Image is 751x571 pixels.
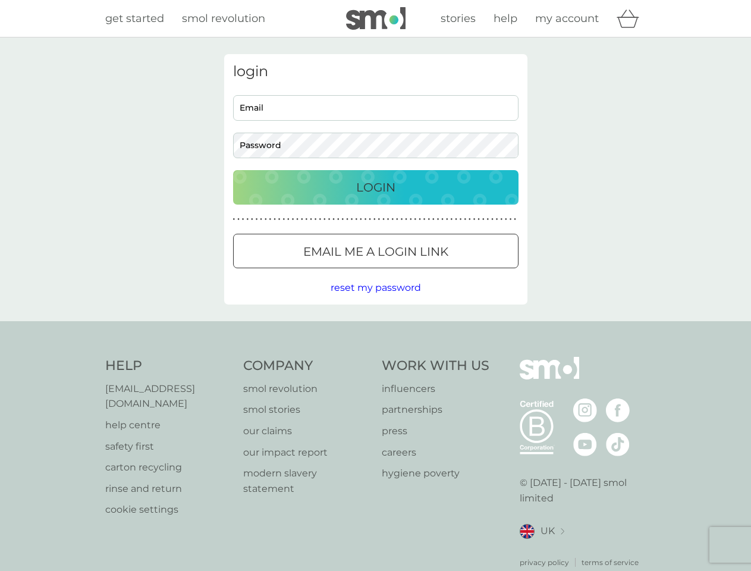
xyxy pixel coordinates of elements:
[105,439,232,454] a: safety first
[346,7,406,30] img: smol
[437,217,439,222] p: ●
[331,280,421,296] button: reset my password
[260,217,262,222] p: ●
[482,217,485,222] p: ●
[105,12,164,25] span: get started
[382,217,385,222] p: ●
[328,217,331,222] p: ●
[242,217,244,222] p: ●
[441,10,476,27] a: stories
[561,528,564,535] img: select a new location
[494,10,517,27] a: help
[405,217,407,222] p: ●
[237,217,240,222] p: ●
[243,445,370,460] a: our impact report
[460,217,462,222] p: ●
[520,475,646,506] p: © [DATE] - [DATE] smol limited
[243,423,370,439] p: our claims
[505,217,507,222] p: ●
[303,242,448,261] p: Email me a login link
[500,217,502,222] p: ●
[301,217,303,222] p: ●
[382,423,489,439] a: press
[105,481,232,497] p: rinse and return
[243,402,370,418] a: smol stories
[296,217,298,222] p: ●
[391,217,394,222] p: ●
[387,217,389,222] p: ●
[243,381,370,397] p: smol revolution
[105,460,232,475] a: carton recycling
[233,170,519,205] button: Login
[455,217,457,222] p: ●
[105,502,232,517] a: cookie settings
[233,234,519,268] button: Email me a login link
[469,217,471,222] p: ●
[446,217,448,222] p: ●
[256,217,258,222] p: ●
[269,217,272,222] p: ●
[573,399,597,422] img: visit the smol Instagram page
[510,217,512,222] p: ●
[355,217,357,222] p: ●
[364,217,367,222] p: ●
[496,217,498,222] p: ●
[378,217,381,222] p: ●
[306,217,308,222] p: ●
[292,217,294,222] p: ●
[105,357,232,375] h4: Help
[401,217,403,222] p: ●
[494,12,517,25] span: help
[441,12,476,25] span: stories
[606,399,630,422] img: visit the smol Facebook page
[278,217,281,222] p: ●
[310,217,312,222] p: ●
[451,217,453,222] p: ●
[331,282,421,293] span: reset my password
[382,466,489,481] a: hygiene poverty
[617,7,646,30] div: basket
[382,402,489,418] a: partnerships
[233,217,235,222] p: ●
[319,217,321,222] p: ●
[487,217,489,222] p: ●
[410,217,412,222] p: ●
[105,418,232,433] a: help centre
[520,557,569,568] p: privacy policy
[243,357,370,375] h4: Company
[243,466,370,496] a: modern slavery statement
[520,357,579,397] img: smol
[282,217,285,222] p: ●
[356,178,395,197] p: Login
[423,217,426,222] p: ●
[360,217,362,222] p: ●
[432,217,435,222] p: ●
[535,10,599,27] a: my account
[182,12,265,25] span: smol revolution
[535,12,599,25] span: my account
[337,217,340,222] p: ●
[382,445,489,460] a: careers
[382,381,489,397] a: influencers
[582,557,639,568] a: terms of service
[541,523,555,539] span: UK
[369,217,371,222] p: ●
[428,217,430,222] p: ●
[105,381,232,412] a: [EMAIL_ADDRESS][DOMAIN_NAME]
[346,217,348,222] p: ●
[414,217,417,222] p: ●
[419,217,421,222] p: ●
[441,217,444,222] p: ●
[373,217,376,222] p: ●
